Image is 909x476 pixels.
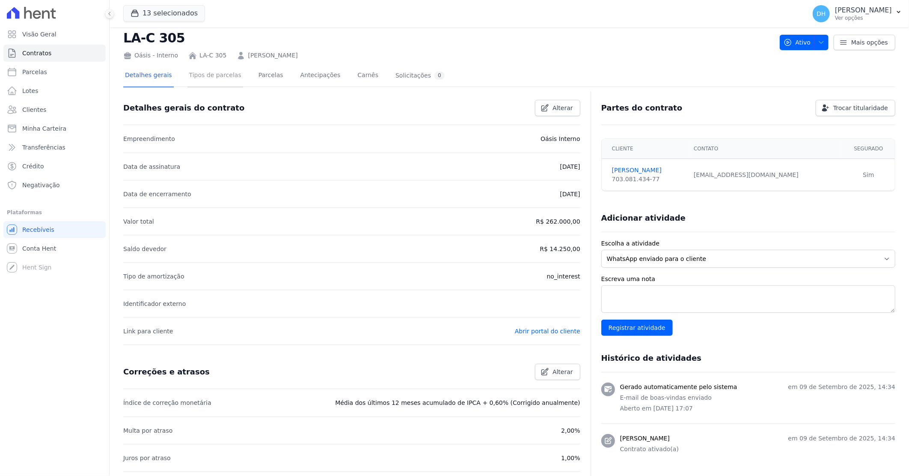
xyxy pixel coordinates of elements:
p: Oásis Interno [541,134,580,144]
span: Conta Hent [22,244,56,253]
p: E-mail de boas-vindas enviado [620,393,895,402]
a: Lotes [3,82,106,99]
button: DH [PERSON_NAME] Ver opções [806,2,909,26]
a: Minha Carteira [3,120,106,137]
p: em 09 de Setembro de 2025, 14:34 [788,434,895,443]
span: Crédito [22,162,44,171]
div: Solicitações [395,72,445,80]
th: Cliente [602,139,689,159]
span: Recebíveis [22,225,54,234]
h3: Correções e atrasos [123,367,210,377]
span: Transferências [22,143,65,152]
a: Alterar [535,364,580,380]
a: Parcelas [3,63,106,81]
span: Alterar [553,104,573,112]
a: Transferências [3,139,106,156]
a: Visão Geral [3,26,106,43]
span: Visão Geral [22,30,56,39]
a: Mais opções [834,35,895,50]
a: Clientes [3,101,106,118]
p: [PERSON_NAME] [835,6,892,15]
div: [EMAIL_ADDRESS][DOMAIN_NAME] [694,171,837,180]
a: Negativação [3,177,106,194]
p: em 09 de Setembro de 2025, 14:34 [788,383,895,392]
div: 0 [434,72,445,80]
p: Empreendimento [123,134,175,144]
div: 703.081.434-77 [612,175,683,184]
a: Trocar titularidade [816,100,895,116]
th: Segurado [842,139,895,159]
a: LA-C 305 [199,51,226,60]
a: [PERSON_NAME] [248,51,297,60]
span: DH [817,11,826,17]
a: Carnês [356,65,380,87]
p: 1,00% [561,453,580,463]
p: Link para cliente [123,326,173,336]
p: Data de encerramento [123,189,191,199]
span: Negativação [22,181,60,189]
p: R$ 262.000,00 [536,216,580,227]
a: Antecipações [299,65,342,87]
p: Ver opções [835,15,892,21]
h3: Adicionar atividade [601,213,686,223]
span: Minha Carteira [22,124,66,133]
a: Abrir portal do cliente [515,328,580,335]
h3: Gerado automaticamente pelo sistema [620,383,737,392]
td: Sim [842,159,895,191]
a: Recebíveis [3,221,106,238]
label: Escreva uma nota [601,275,895,284]
span: Contratos [22,49,51,57]
p: [DATE] [560,189,580,199]
button: Ativo [780,35,829,50]
p: Data de assinatura [123,162,180,172]
p: R$ 14.250,00 [540,244,580,254]
h3: Histórico de atividades [601,353,701,363]
h3: Partes do contrato [601,103,683,113]
th: Contato [689,139,842,159]
div: Plataformas [7,207,102,218]
a: Conta Hent [3,240,106,257]
p: 2,00% [561,425,580,436]
div: Oásis - Interno [123,51,178,60]
p: [DATE] [560,162,580,172]
h2: LA-C 305 [123,28,773,48]
p: Valor total [123,216,154,227]
p: Multa por atraso [123,425,172,436]
span: Mais opções [851,38,888,47]
span: Clientes [22,105,46,114]
p: Saldo devedor [123,244,166,254]
p: Identificador externo [123,299,186,309]
p: Contrato ativado(a) [620,445,895,454]
p: Aberto em [DATE] 17:07 [620,404,895,413]
p: Juros por atraso [123,453,171,463]
p: Tipo de amortização [123,271,184,281]
span: Parcelas [22,68,47,76]
label: Escolha a atividade [601,239,895,248]
p: Índice de correção monetária [123,398,211,408]
a: [PERSON_NAME] [612,166,683,175]
a: Parcelas [257,65,285,87]
span: Ativo [784,35,811,50]
span: Alterar [553,368,573,376]
a: Detalhes gerais [123,65,174,87]
p: Média dos últimos 12 meses acumulado de IPCA + 0,60% (Corrigido anualmente) [335,398,580,408]
span: Trocar titularidade [833,104,888,112]
a: Tipos de parcelas [187,65,243,87]
h3: Detalhes gerais do contrato [123,103,244,113]
span: Lotes [22,87,39,95]
button: 13 selecionados [123,5,205,21]
a: Contratos [3,45,106,62]
p: no_interest [547,271,580,281]
h3: [PERSON_NAME] [620,434,670,443]
a: Solicitações0 [394,65,446,87]
a: Alterar [535,100,580,116]
input: Registrar atividade [601,320,673,336]
a: Crédito [3,158,106,175]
